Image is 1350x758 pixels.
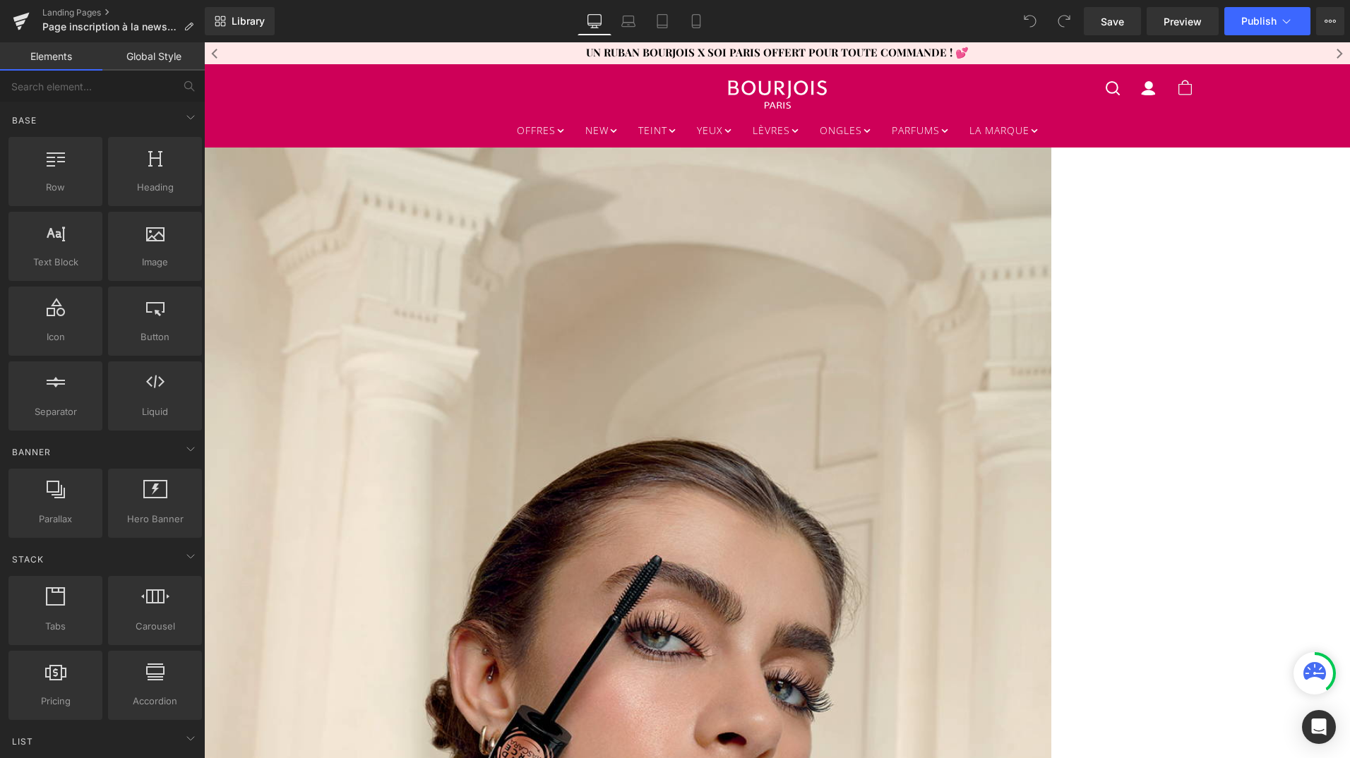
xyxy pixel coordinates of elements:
[424,71,482,105] a: TEINT
[645,7,679,35] a: Tablet
[13,404,98,419] span: Separator
[371,71,424,105] a: NEW
[1164,14,1202,29] span: Preview
[13,180,98,195] span: Row
[1147,7,1219,35] a: Preview
[578,7,611,35] a: Desktop
[679,7,713,35] a: Mobile
[112,512,198,527] span: Hero Banner
[611,7,645,35] a: Laptop
[1316,7,1344,35] button: More
[11,553,45,566] span: Stack
[112,180,198,195] span: Heading
[42,21,178,32] span: Page inscription à la newsletter
[1016,7,1044,35] button: Undo
[13,619,98,634] span: Tabs
[302,71,371,105] a: OFFRES
[112,404,198,419] span: Liquid
[1050,7,1078,35] button: Redo
[482,71,538,105] a: YEUX
[1241,16,1277,27] span: Publish
[42,7,205,18] a: Landing Pages
[11,114,38,127] span: Base
[605,71,677,105] a: ONGLES
[755,71,844,105] a: LA MARQUE
[205,7,275,35] a: New Library
[13,330,98,344] span: Icon
[11,445,52,459] span: Banner
[538,71,605,105] a: LÈVRES
[1302,710,1336,744] div: Open Intercom Messenger
[524,36,623,68] img: Bourjois
[11,735,35,748] span: List
[13,255,98,270] span: Text Block
[13,694,98,709] span: Pricing
[232,15,265,28] span: Library
[112,255,198,270] span: Image
[677,71,755,105] a: PARFUMS
[382,3,765,17] a: Un ruban Bourjois x Soi Paris offert pour toute commande ! 💕
[112,619,198,634] span: Carousel
[112,330,198,344] span: Button
[112,694,198,709] span: Accordion
[102,42,205,71] a: Global Style
[1101,14,1124,29] span: Save
[13,512,98,527] span: Parallax
[1224,7,1310,35] button: Publish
